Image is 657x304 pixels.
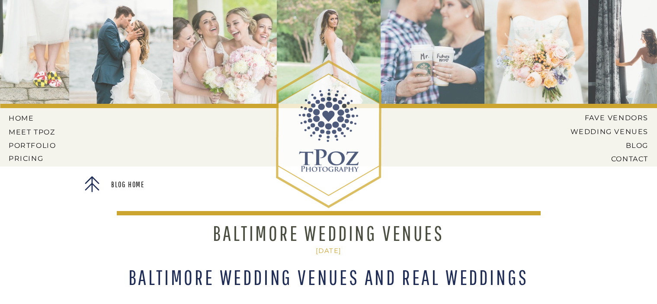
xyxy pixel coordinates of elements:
a: Blog Home [101,181,155,190]
a: PORTFOLIO [9,141,58,149]
a: Fave Vendors [577,114,648,122]
h1: Baltimore Wedding Venues [172,223,485,243]
a: CONTACT [580,155,648,163]
h2: [DATE] [253,247,404,255]
a: HOME [9,114,48,122]
a: Pricing [9,154,58,162]
a: BLOG [564,141,648,149]
h1: Baltimore Wedding Venues and Real Weddings [117,260,541,295]
a: MEET tPoz [9,128,56,136]
a: Wedding Venues [557,128,648,135]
